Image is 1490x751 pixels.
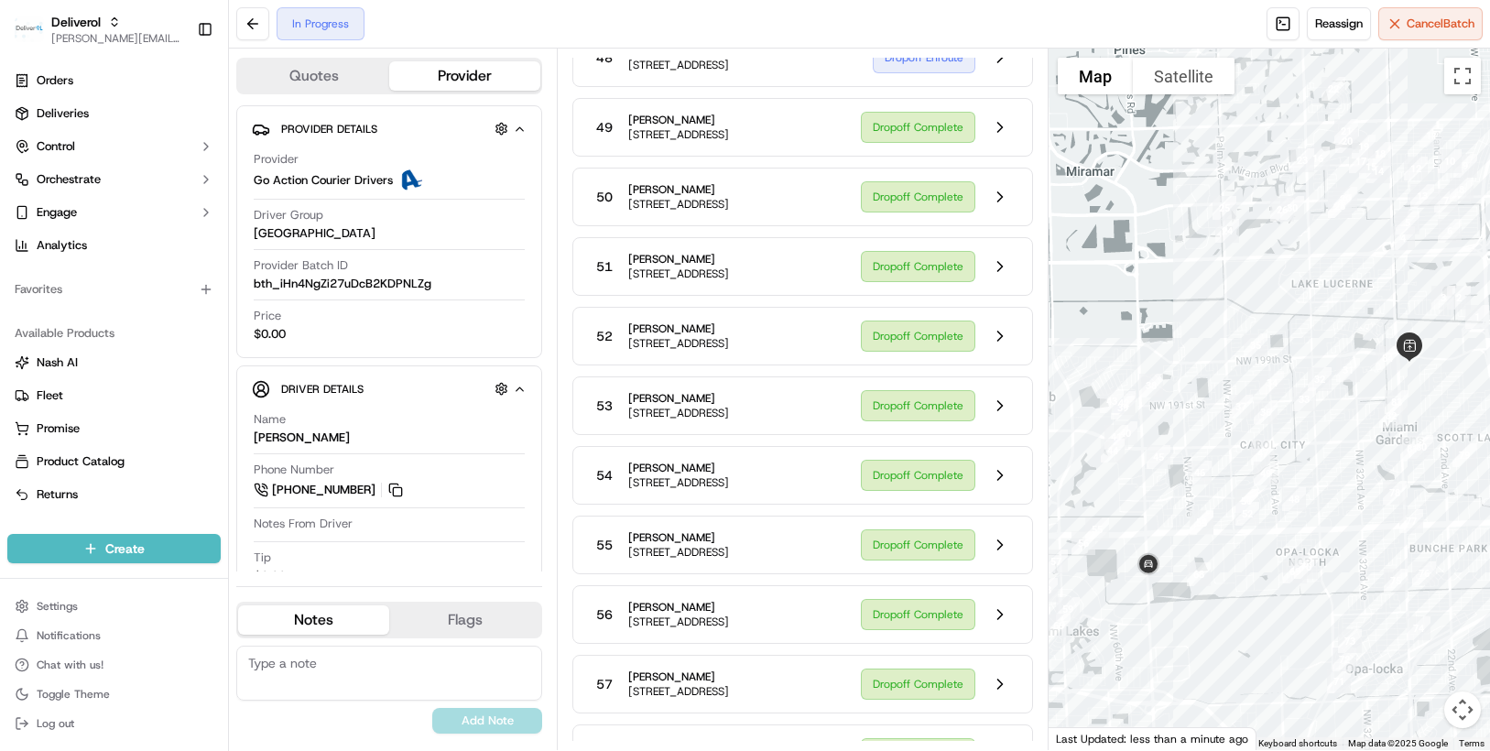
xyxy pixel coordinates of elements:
div: 📗 [18,411,33,426]
div: 12 [1397,149,1435,188]
span: [STREET_ADDRESS] [628,336,729,351]
button: Notifications [7,623,221,648]
span: Deliveries [37,105,89,122]
span: Log out [37,716,74,731]
button: Driver Details [252,374,527,404]
span: [PERSON_NAME] [628,252,729,267]
button: Start new chat [311,180,333,202]
input: Got a question? Start typing here... [48,118,330,137]
div: 57 [1037,542,1075,581]
div: Available Products [7,319,221,348]
span: $0.00 [254,326,286,343]
button: Chat with us! [7,652,221,678]
span: Driver Group [254,207,323,223]
span: Orchestrate [37,171,101,188]
span: Notes From Driver [254,516,353,532]
img: 1736555255976-a54dd68f-1ca7-489b-9aae-adbdc363a1c4 [37,334,51,349]
span: [GEOGRAPHIC_DATA] [254,225,375,242]
div: 5 [1388,203,1427,242]
div: 83 [1377,383,1416,421]
div: 24 [1208,212,1246,250]
img: Nash [18,18,55,55]
button: Create [7,534,221,563]
div: 26 [1263,190,1301,229]
span: [PERSON_NAME] [628,669,729,684]
button: Product Catalog [7,447,221,476]
button: Flags [389,605,540,635]
span: 50 [596,188,613,206]
p: Welcome 👋 [18,73,333,103]
div: 54 [1182,503,1221,541]
img: Charles Folsom [18,267,48,296]
div: 13 [1403,177,1441,215]
span: [PERSON_NAME] [57,284,148,299]
div: 21 [1327,112,1365,150]
button: Deliverol [51,13,101,31]
div: 52 [1228,495,1267,533]
span: bth_iHn4NgZi27uDcB2KDPNLZg [254,276,431,292]
span: [STREET_ADDRESS] [628,58,729,72]
div: 17 [1342,142,1380,180]
div: 34 [1253,364,1291,402]
div: 33 [1285,380,1323,419]
span: [STREET_ADDRESS] [628,406,729,420]
div: 48 [1275,480,1313,518]
div: 71 [1320,662,1358,701]
div: 23 [1283,141,1321,180]
img: 1736555255976-a54dd68f-1ca7-489b-9aae-adbdc363a1c4 [37,285,51,299]
div: 77 [1392,502,1430,540]
div: 30 [1273,189,1311,227]
div: 11 [1412,116,1451,155]
a: Nash AI [15,354,213,371]
div: $0.00 [254,568,286,584]
div: 46 [1180,453,1219,492]
a: Promise [15,420,213,437]
img: 8016278978528_b943e370aa5ada12b00a_72.png [38,175,71,208]
button: Returns [7,480,221,509]
span: [STREET_ADDRESS] [628,267,729,281]
div: 78 [1376,473,1414,512]
span: Orders [37,72,73,89]
span: [STREET_ADDRESS] [628,475,729,490]
button: Control [7,132,221,161]
a: Terms (opens in new tab) [1459,738,1485,748]
span: Reassign [1315,16,1363,32]
span: 57 [596,675,613,693]
div: 36 [1246,393,1285,431]
span: Driver Details [281,382,364,397]
div: 25 [1205,189,1244,227]
span: 56 [596,605,613,624]
span: [PERSON_NAME] [628,391,729,406]
span: [PERSON_NAME] [628,113,729,127]
span: 10:08 AM [162,284,214,299]
button: Show street map [1058,58,1133,94]
div: Start new chat [82,175,300,193]
div: 59 [1049,590,1087,628]
button: Engage [7,198,221,227]
span: [STREET_ADDRESS] [628,684,729,699]
button: Orchestrate [7,165,221,194]
div: 47 [1244,434,1282,473]
div: 28 [1321,187,1359,225]
div: 73 [1331,622,1369,660]
a: Analytics [7,231,221,260]
a: Returns [15,486,213,503]
span: Fleet [37,387,63,404]
div: 70 [1287,548,1325,586]
button: Promise [7,414,221,443]
div: 45 [1139,438,1178,476]
div: 69 [1276,552,1314,591]
span: [PERSON_NAME] [57,333,148,348]
button: See all [284,234,333,256]
a: Orders [7,66,221,95]
button: Notes [238,605,389,635]
button: Provider [389,61,540,91]
div: 37 [1222,387,1260,426]
div: 76 [1405,554,1443,593]
span: Phone Number [254,462,334,478]
a: 📗Knowledge Base [11,402,147,435]
span: API Documentation [173,409,294,428]
span: Knowledge Base [37,409,140,428]
div: 35 [1236,326,1275,365]
div: 22 [1314,70,1353,108]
